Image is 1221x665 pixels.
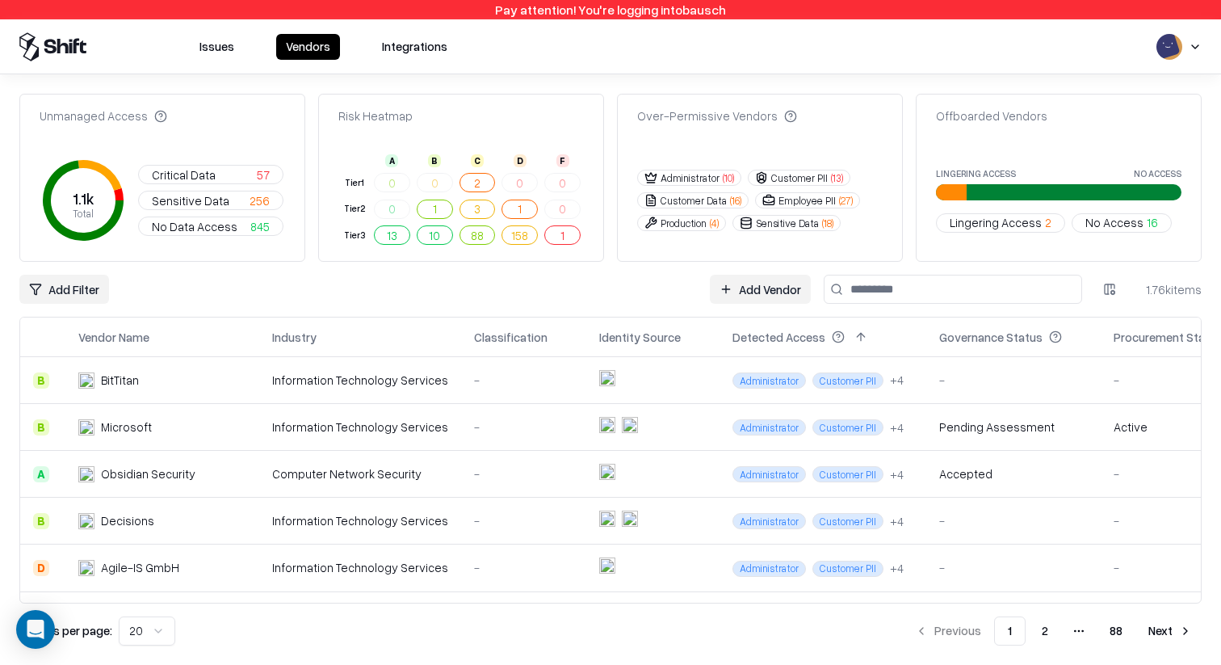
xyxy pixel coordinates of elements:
[501,225,538,245] button: 158
[890,419,904,436] button: +4
[272,465,448,482] div: Computer Network Security
[459,225,496,245] button: 88
[890,560,904,577] div: + 4
[78,419,94,436] img: Microsoft
[19,275,109,304] button: Add Filter
[1147,214,1158,231] span: 16
[272,329,317,346] div: Industry
[276,34,340,60] button: Vendors
[250,192,270,209] span: 256
[599,417,615,433] img: entra.microsoft.com
[138,191,283,210] button: Sensitive Data256
[372,34,457,60] button: Integrations
[812,561,883,577] span: Customer PII
[73,207,94,220] tspan: Total
[474,419,573,436] div: -
[890,560,904,577] button: +4
[1139,617,1202,646] button: Next
[939,559,1088,576] div: -
[939,465,992,482] div: Accepted
[994,617,1026,646] button: 1
[890,513,904,530] div: + 4
[428,154,441,167] div: B
[474,559,573,576] div: -
[385,154,398,167] div: A
[19,622,112,639] p: Results per page:
[905,617,1202,646] nav: pagination
[755,192,860,208] button: Employee PII(27)
[272,512,448,529] div: Information Technology Services
[812,372,883,389] span: Customer PII
[78,466,94,482] img: Obsidian Security
[40,107,167,124] div: Unmanaged Access
[78,513,94,529] img: Decisions
[939,329,1043,346] div: Governance Status
[272,372,448,389] div: Information Technology Services
[710,217,719,230] span: ( 4 )
[101,559,179,576] div: Agile-IS GmbH
[732,561,806,577] span: Administrator
[374,225,410,245] button: 13
[78,372,94,389] img: BitTitan
[257,166,270,183] span: 57
[501,200,538,219] button: 1
[732,419,806,436] span: Administrator
[101,372,139,389] div: BitTitan
[1029,617,1061,646] button: 2
[1097,617,1135,646] button: 88
[732,215,841,231] button: Sensitive Data(18)
[342,176,367,190] div: Tier 1
[622,417,638,433] img: microsoft365.com
[1137,281,1202,298] div: 1.76k items
[748,170,850,186] button: Customer PII(13)
[812,513,883,529] span: Customer PII
[732,372,806,389] span: Administrator
[474,465,573,482] div: -
[730,194,741,208] span: ( 16 )
[950,214,1042,231] span: Lingering Access
[890,513,904,530] button: +4
[342,229,367,242] div: Tier 3
[1045,214,1051,231] span: 2
[812,419,883,436] span: Customer PII
[637,215,726,231] button: Production(4)
[417,225,453,245] button: 10
[556,154,569,167] div: F
[101,419,152,436] div: Microsoft
[812,466,883,482] span: Customer PII
[342,202,367,216] div: Tier 2
[33,372,49,389] div: B
[190,34,244,60] button: Issues
[732,466,806,482] span: Administrator
[732,513,806,529] span: Administrator
[939,372,1088,389] div: -
[459,173,496,192] button: 2
[514,154,527,167] div: D
[839,194,853,208] span: ( 27 )
[138,217,283,236] button: No Data Access845
[474,329,548,346] div: Classification
[338,107,413,124] div: Risk Heatmap
[16,610,55,649] div: Open Intercom Messenger
[101,512,154,529] div: Decisions
[822,217,833,230] span: ( 18 )
[272,559,448,576] div: Information Technology Services
[723,171,734,185] span: ( 10 )
[599,511,615,527] img: entra.microsoft.com
[637,192,749,208] button: Customer Data(16)
[33,513,49,529] div: B
[622,511,638,527] img: microsoft365.com
[272,419,448,436] div: Information Technology Services
[474,372,573,389] div: -
[152,192,229,209] span: Sensitive Data
[890,466,904,483] div: + 4
[459,200,496,219] button: 3
[710,275,811,304] a: Add Vendor
[890,372,904,389] button: +4
[101,465,195,482] div: Obsidian Security
[890,372,904,389] div: + 4
[152,166,216,183] span: Critical Data
[831,171,843,185] span: ( 13 )
[936,213,1065,233] button: Lingering Access2
[73,190,94,208] tspan: 1.1k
